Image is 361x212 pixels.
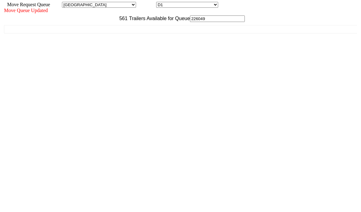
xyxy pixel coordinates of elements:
span: 561 [116,16,128,21]
span: Trailers Available for Queue [128,16,190,21]
span: Move Request Queue [4,2,50,7]
span: Area [51,2,61,7]
span: Location [137,2,155,7]
span: Move Queue Updated [4,8,48,13]
input: Filter Available Trailers [190,15,245,22]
